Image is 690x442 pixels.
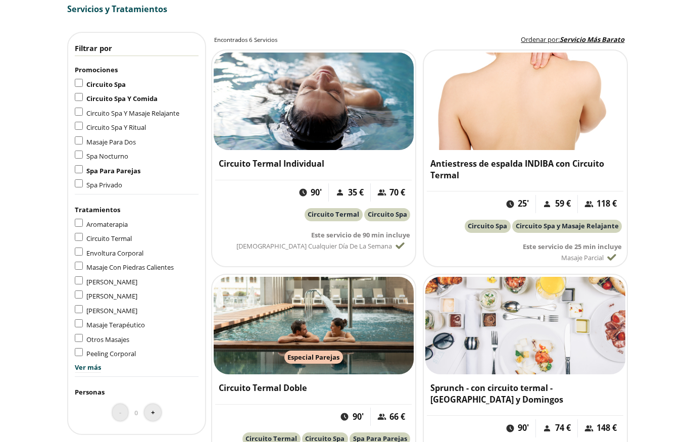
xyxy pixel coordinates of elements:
h3: Sprunch - con circuito termal - [GEOGRAPHIC_DATA] y Domingos [430,382,620,406]
a: Antiestress de espalda INDIBA con Circuito Termal25'59 €118 €Circuito SpaCircuito Spa y Masaje Re... [423,50,628,267]
span: 90' [311,187,322,199]
span: Aromaterapia [86,220,128,229]
span: [PERSON_NAME] [86,291,137,301]
span: Circuito Spa Y Ritual [86,123,146,132]
h3: Antiestress de espalda INDIBA con Circuito Termal [430,158,620,181]
span: Tratamientos [75,205,120,214]
button: - [113,404,128,421]
span: Este servicio de 25 min incluye [523,242,622,251]
span: Personas [75,387,105,397]
span: Servicio Más Barato [560,35,624,44]
span: 0 [134,407,138,418]
button: Ver más [75,363,101,373]
span: Peeling Corporal [86,349,136,358]
span: Masaje Parcial [561,253,604,262]
span: 90' [353,411,364,423]
span: Circuito Spa Y Comida [86,94,158,103]
h3: Circuito Termal Doble [219,382,409,394]
span: Spa Privado [86,180,122,189]
span: 25' [518,198,529,210]
span: 35 € [348,187,364,199]
label: : [521,35,624,45]
span: Spa Para Parejas [86,166,140,175]
span: Especial Parejas [287,353,339,362]
span: 70 € [389,187,405,199]
span: 66 € [389,411,405,423]
span: Este servicio de 90 min incluye [311,230,410,239]
span: Ordenar por [521,35,558,44]
span: 74 € [555,422,571,434]
a: Circuito Termal Individual90'35 €70 €Circuito TermalCircuito SpaEste servicio de 90 min incluye[D... [211,50,416,267]
span: Envoltura Corporal [86,249,143,258]
h2: Encontrados 6 Servicios [214,36,277,44]
span: Circuito Spa y Masaje Relajante [516,221,619,230]
span: Otros Masajes [86,335,129,344]
span: Masaje Con Piedras Calientes [86,263,174,272]
span: Filtrar por [75,43,112,53]
span: 148 € [597,422,617,434]
span: [PERSON_NAME] [86,306,137,315]
span: Circuito Spa Y Masaje Relajante [86,109,179,118]
span: Circuito Termal [308,210,359,219]
span: 118 € [597,198,617,210]
span: Circuito Spa [468,221,507,230]
span: Masaje Para Dos [86,137,136,146]
button: + [144,404,161,421]
span: Promociones [75,65,118,74]
span: Circuito Termal [86,234,132,243]
span: Spa Nocturno [86,152,128,161]
span: [PERSON_NAME] [86,277,137,286]
span: Servicios y Tratamientos [67,4,167,15]
span: [DEMOGRAPHIC_DATA] Cualquier Día de la Semana [236,241,392,251]
span: 59 € [555,198,571,210]
span: Masaje Terapéutico [86,320,145,329]
span: Circuito Spa [86,80,126,89]
span: 90' [518,422,529,434]
h3: Circuito Termal Individual [219,158,409,170]
span: Circuito Spa [368,210,407,219]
